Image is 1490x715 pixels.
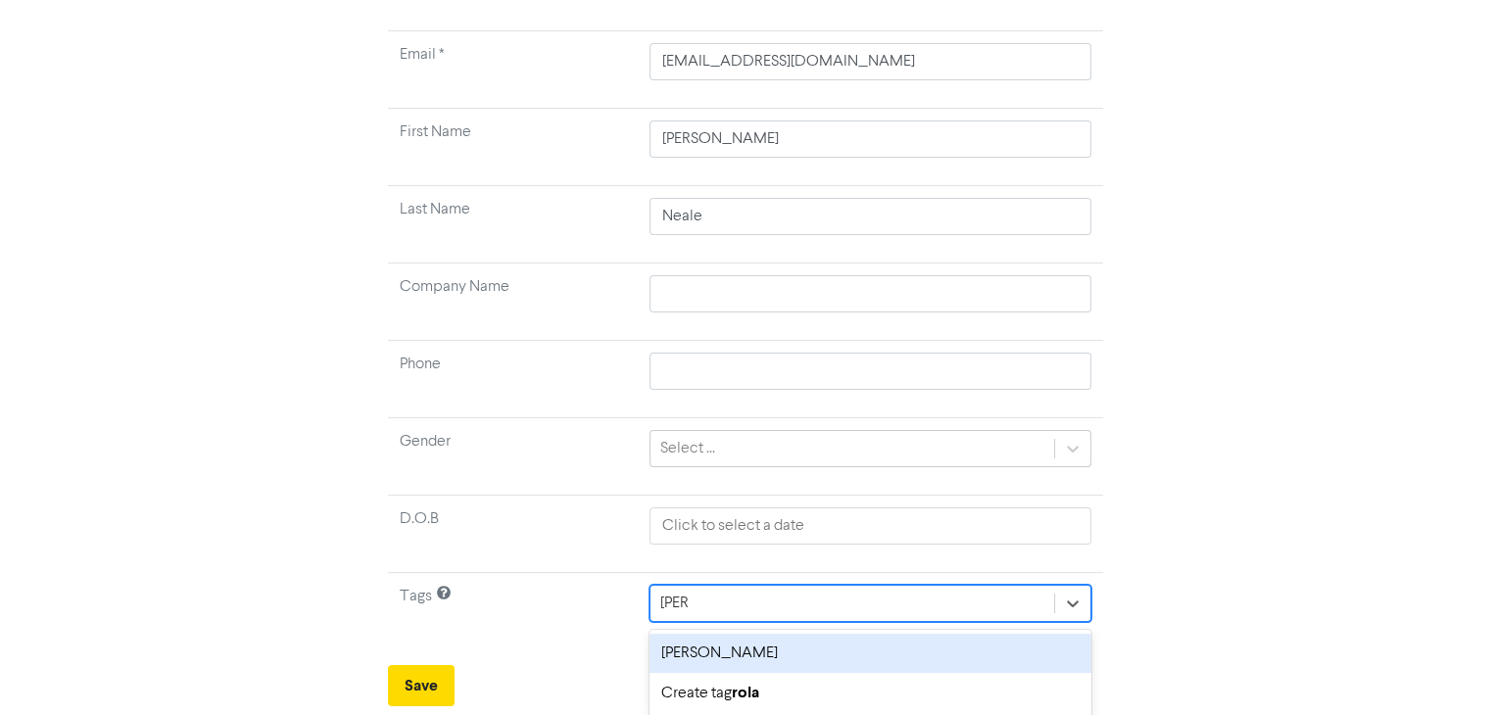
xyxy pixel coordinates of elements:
div: [PERSON_NAME] [649,634,1090,673]
div: Select ... [660,437,715,460]
b: rola [732,683,759,702]
td: Tags [388,573,639,650]
td: Phone [388,341,639,418]
td: Required [388,31,639,109]
td: Last Name [388,186,639,263]
td: D.O.B [388,496,639,573]
iframe: Chat Widget [1245,503,1490,715]
button: Save [388,665,455,706]
td: First Name [388,109,639,186]
td: Company Name [388,263,639,341]
span: Create tag [661,686,759,701]
td: Gender [388,418,639,496]
input: Click to select a date [649,507,1090,545]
